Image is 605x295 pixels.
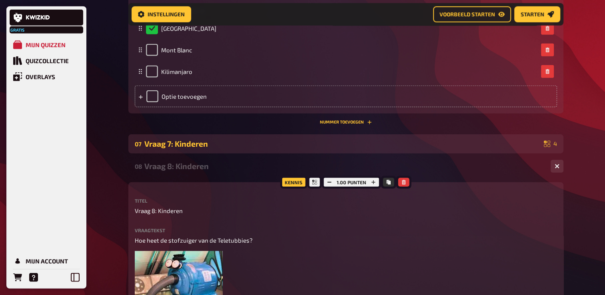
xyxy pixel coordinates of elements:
div: Vraag 7: Kinderen [144,139,541,148]
span: Vraag 8: Kinderen [135,206,183,215]
div: 4 [544,141,557,147]
div: 07 [135,140,141,147]
label: Titel [135,198,557,203]
div: 1.00 punten [322,176,381,189]
span: Voorbeeld starten [439,12,495,17]
span: Mont Blanc [161,46,192,54]
a: Instellingen [132,6,191,22]
a: Voorbeeld starten [433,6,511,22]
a: Help [26,269,42,285]
a: Mijn Account [10,253,83,269]
label: Vraagtekst [135,228,557,233]
button: Kopiëren [383,178,394,187]
div: Mijn Account [26,257,68,265]
div: Vraag 8: Kinderen [144,161,544,171]
span: Starten [521,12,544,17]
span: Kilimanjaro [161,68,192,75]
button: Nummer toevoegen [320,120,372,125]
div: Overlays [26,73,55,80]
span: Instellingen [148,12,185,17]
a: Starten [514,6,560,22]
div: Mijn quizzen [26,41,66,48]
div: Kennis [280,176,307,189]
a: Mijn quizzen [10,37,83,53]
a: Overlays [10,69,83,85]
span: Gratis [10,28,25,32]
span: Hoe heet de stofzuiger van de Teletubbies? [135,237,253,244]
a: Quizcollectie [10,53,83,69]
a: Bestellingen [10,269,26,285]
div: Quizcollectie [26,57,69,64]
div: Optie toevoegen [135,86,557,107]
div: 08 [135,163,141,170]
span: [GEOGRAPHIC_DATA] [161,25,216,32]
